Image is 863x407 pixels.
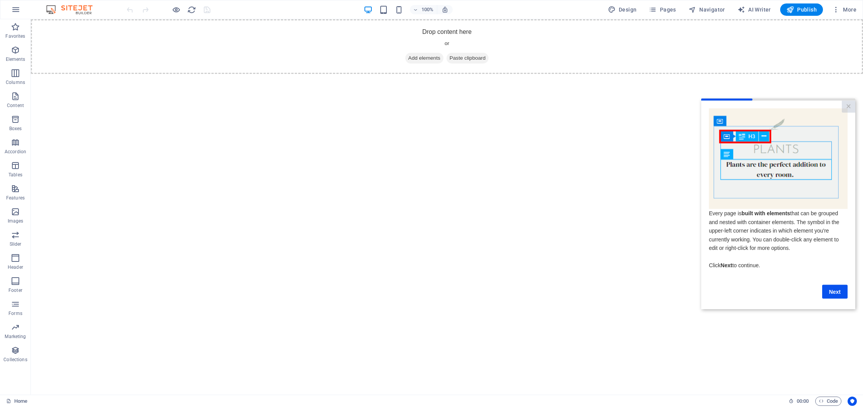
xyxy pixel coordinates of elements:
span: 00 00 [797,397,809,406]
p: Footer [8,287,22,293]
button: Navigator [685,3,728,16]
button: Click here to leave preview mode and continue editing [171,5,181,14]
span: More [832,6,856,13]
p: Collections [3,357,27,363]
p: Elements [6,56,25,62]
span: Click [8,164,19,170]
span: Every page is that can be grouped and nested with container elements. The symbol in the upper-lef... [8,112,138,152]
p: Marketing [5,333,26,340]
a: Click to cancel selection. Double-click to open Pages [6,397,27,406]
strong: built with elements [40,112,89,118]
button: Design [605,3,640,16]
button: reload [187,5,196,14]
span: AI Writer [737,6,771,13]
button: Pages [646,3,679,16]
img: Editor Logo [44,5,102,14]
span: Pages [649,6,676,13]
span: Next [19,164,31,170]
button: Usercentrics [848,397,857,406]
h6: 100% [421,5,434,14]
p: Favorites [5,33,25,39]
i: On resize automatically adjust zoom level to fit chosen device. [442,6,448,13]
span: Publish [786,6,817,13]
span: to continue. [31,164,59,170]
p: Columns [6,79,25,85]
span: : [802,398,803,404]
button: Code [815,397,841,406]
button: More [829,3,860,16]
span: Design [608,6,637,13]
span: Add elements [374,33,413,44]
p: Accordion [5,149,26,155]
p: Features [6,195,25,201]
p: Content [7,102,24,109]
a: Next [121,186,146,200]
p: Forms [8,310,22,317]
span: Code [819,397,838,406]
p: Slider [10,241,22,247]
span: Navigator [688,6,725,13]
button: Publish [780,3,823,16]
p: Header [8,264,23,270]
p: Images [8,218,24,224]
a: Close modal [141,2,154,14]
p: Boxes [9,126,22,132]
h6: Session time [789,397,809,406]
span: Paste clipboard [416,33,458,44]
button: AI Writer [734,3,774,16]
div: Design (Ctrl+Alt+Y) [605,3,640,16]
button: 100% [410,5,437,14]
i: Reload page [187,5,196,14]
p: Tables [8,172,22,178]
